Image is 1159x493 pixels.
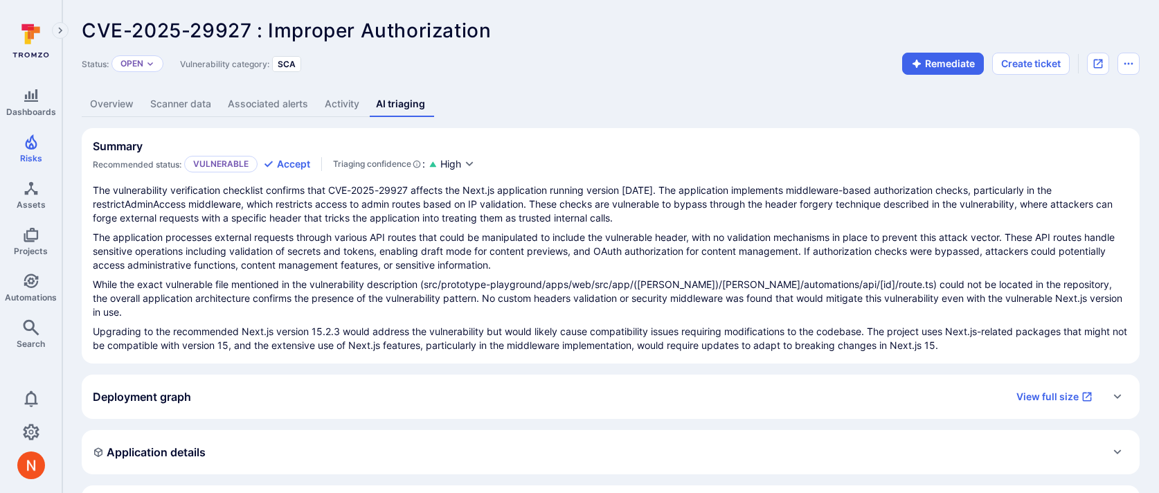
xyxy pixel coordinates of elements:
p: Vulnerable [184,156,258,172]
a: Overview [82,91,142,117]
span: Projects [14,246,48,256]
span: Risks [20,153,42,163]
span: Recommended status: [93,159,181,170]
button: Expand dropdown [146,60,154,68]
a: Associated alerts [219,91,316,117]
button: High [440,157,475,172]
button: Remediate [902,53,984,75]
button: Expand navigation menu [52,22,69,39]
span: Search [17,339,45,349]
i: Expand navigation menu [55,25,65,37]
div: SCA [272,56,301,72]
div: Vulnerability tabs [82,91,1140,117]
button: Open [120,58,143,69]
a: Activity [316,91,368,117]
span: Automations [5,292,57,303]
div: Expand [82,375,1140,419]
span: Triaging confidence [333,157,411,171]
a: Scanner data [142,91,219,117]
span: Status: [82,59,109,69]
div: Open original issue [1087,53,1109,75]
img: ACg8ocIprwjrgDQnDsNSk9Ghn5p5-B8DpAKWoJ5Gi9syOE4K59tr4Q=s96-c [17,451,45,479]
span: Assets [17,199,46,210]
div: Expand [82,430,1140,474]
a: View full size [1008,386,1101,408]
svg: AI Triaging Agent self-evaluates the confidence behind recommended status based on the depth and ... [413,157,421,171]
p: The application processes external requests through various API routes that could be manipulated ... [93,231,1129,272]
p: Upgrading to the recommended Next.js version 15.2.3 would address the vulnerability but would lik... [93,325,1129,352]
span: CVE-2025-29927 : Improper Authorization [82,19,491,42]
h2: Application details [93,445,206,459]
a: AI triaging [368,91,433,117]
div: : [333,157,425,171]
span: Vulnerability category: [180,59,269,69]
div: Neeren Patki [17,451,45,479]
h2: Deployment graph [93,390,191,404]
button: Create ticket [992,53,1070,75]
button: Options menu [1117,53,1140,75]
p: While the exact vulnerable file mentioned in the vulnerability description (src/prototype-playgro... [93,278,1129,319]
span: Dashboards [6,107,56,117]
p: The vulnerability verification checklist confirms that CVE-2025-29927 affects the Next.js applica... [93,183,1129,225]
span: High [440,157,461,171]
button: Accept [263,157,310,171]
h2: Summary [93,139,143,153]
